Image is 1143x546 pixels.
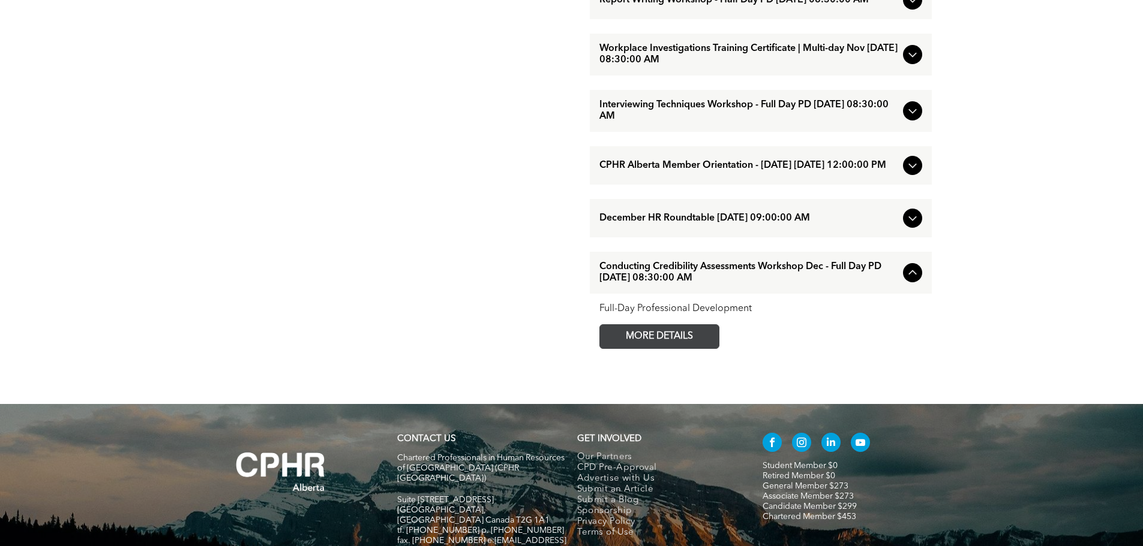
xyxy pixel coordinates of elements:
span: Chartered Professionals in Human Resources of [GEOGRAPHIC_DATA] (CPHR [GEOGRAPHIC_DATA]) [397,454,565,482]
a: Retired Member $0 [763,472,835,480]
span: Conducting Credibility Assessments Workshop Dec - Full Day PD [DATE] 08:30:00 AM [599,261,898,284]
a: Sponsorship [577,506,737,517]
a: Terms of Use [577,527,737,538]
img: A white background with a few lines on it [212,428,350,515]
a: Associate Member $273 [763,492,854,500]
span: [GEOGRAPHIC_DATA], [GEOGRAPHIC_DATA] Canada T2G 1A1 [397,506,550,524]
a: instagram [792,433,811,455]
span: Interviewing Techniques Workshop - Full Day PD [DATE] 08:30:00 AM [599,99,898,122]
a: Submit an Article [577,484,737,495]
span: tf. [PHONE_NUMBER] p. [PHONE_NUMBER] [397,526,564,535]
a: MORE DETAILS [599,324,719,349]
span: GET INVOLVED [577,435,641,444]
span: Workplace Investigations Training Certificate | Multi-day Nov [DATE] 08:30:00 AM [599,43,898,66]
a: Candidate Member $299 [763,502,857,511]
a: Privacy Policy [577,517,737,527]
a: General Member $273 [763,482,848,490]
a: CPD Pre-Approval [577,463,737,473]
a: Our Partners [577,452,737,463]
a: youtube [851,433,870,455]
a: CONTACT US [397,435,455,444]
a: Student Member $0 [763,461,838,470]
span: CPHR Alberta Member Orientation - [DATE] [DATE] 12:00:00 PM [599,160,898,171]
a: linkedin [821,433,841,455]
span: MORE DETAILS [612,325,707,348]
a: facebook [763,433,782,455]
a: Chartered Member $453 [763,512,856,521]
span: Suite [STREET_ADDRESS] [397,496,494,504]
a: Submit a Blog [577,495,737,506]
a: Advertise with Us [577,473,737,484]
span: December HR Roundtable [DATE] 09:00:00 AM [599,213,898,224]
div: Full-Day Professional Development [599,303,922,315]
